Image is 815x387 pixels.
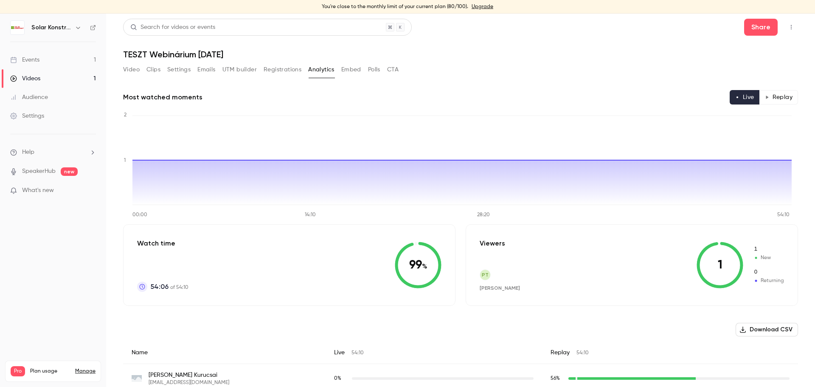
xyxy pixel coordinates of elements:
[149,379,229,386] span: [EMAIL_ADDRESS][DOMAIN_NAME]
[482,271,489,279] span: PT
[753,268,784,276] span: Returning
[753,254,784,262] span: New
[31,23,71,32] h6: Solar Konstrukt Kft.
[472,3,493,10] a: Upgrade
[132,375,142,382] img: marketingstore.hu
[61,167,78,176] span: new
[10,93,48,102] div: Audience
[305,212,316,218] tspan: 14:10
[368,63,380,76] button: Polls
[10,56,39,64] div: Events
[264,63,301,76] button: Registrations
[744,19,778,36] button: Share
[10,74,40,83] div: Videos
[123,63,140,76] button: Video
[123,342,326,364] div: Name
[146,63,160,76] button: Clips
[123,92,202,102] h2: Most watched moments
[480,285,520,291] span: [PERSON_NAME]
[22,186,54,195] span: What's new
[149,371,229,379] span: [PERSON_NAME] Kurucsai
[22,167,56,176] a: SpeakerHub
[30,368,70,375] span: Plan usage
[151,282,169,292] span: 54:06
[10,112,44,120] div: Settings
[123,49,798,59] h1: TESZT Webinárium [DATE]
[334,376,341,381] span: 0 %
[551,376,560,381] span: 56 %
[576,350,589,356] span: 54:10
[784,20,798,34] button: Top Bar Actions
[480,238,505,249] p: Viewers
[326,342,542,364] div: Live
[759,90,798,105] button: Replay
[477,212,490,218] tspan: 28:20
[132,212,147,218] tspan: 00:00
[197,63,215,76] button: Emails
[387,63,399,76] button: CTA
[341,63,361,76] button: Embed
[151,282,188,292] p: of 54:10
[11,366,25,376] span: Pro
[551,375,564,382] span: Replay watch time
[222,63,257,76] button: UTM builder
[167,63,191,76] button: Settings
[130,23,215,32] div: Search for videos or events
[753,246,784,253] span: New
[308,63,334,76] button: Analytics
[351,350,364,356] span: 54:10
[22,148,34,157] span: Help
[10,148,96,157] li: help-dropdown-opener
[11,21,24,34] img: Solar Konstrukt Kft.
[542,342,798,364] div: Replay
[777,212,790,218] tspan: 54:10
[124,158,126,163] tspan: 1
[124,113,126,118] tspan: 2
[75,368,96,375] a: Manage
[753,277,784,285] span: Returning
[730,90,760,105] button: Live
[334,375,348,382] span: Live watch time
[736,323,798,336] button: Download CSV
[137,238,188,249] p: Watch time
